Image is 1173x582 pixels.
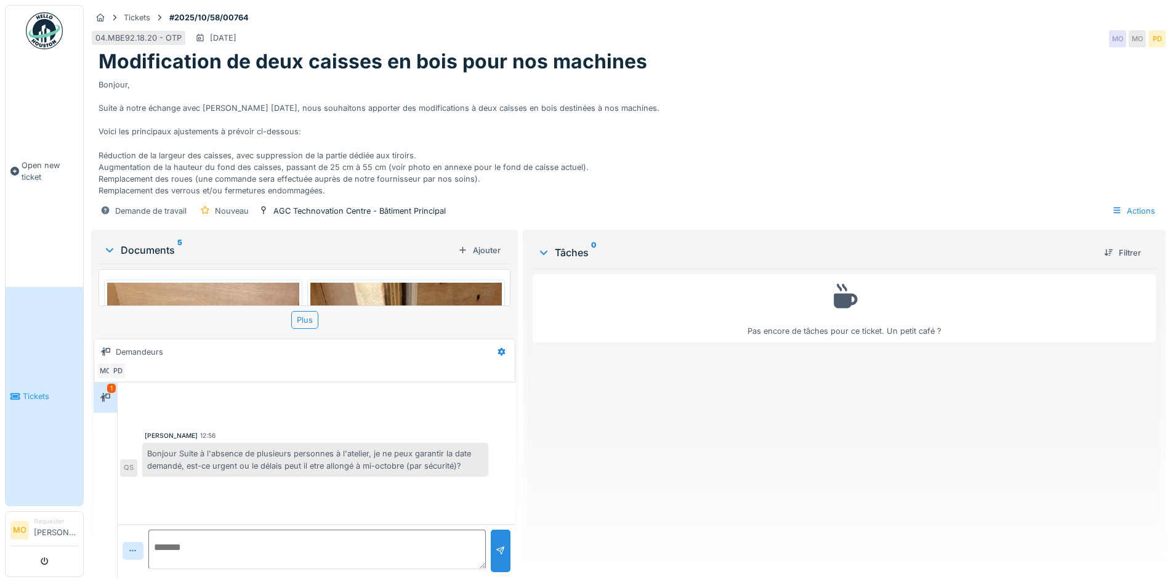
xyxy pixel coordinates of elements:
[142,443,488,476] div: Bonjour Suite à l'absence de plusieurs personnes à l'atelier, je ne peux garantir la date demandé...
[34,517,78,543] li: [PERSON_NAME]
[453,242,506,259] div: Ajouter
[109,362,126,379] div: PD
[164,12,254,23] strong: #2025/10/58/00764
[1129,30,1146,47] div: MO
[6,287,83,506] a: Tickets
[103,243,453,257] div: Documents
[97,362,114,379] div: MO
[1106,202,1161,220] div: Actions
[145,431,198,440] div: [PERSON_NAME]
[200,431,216,440] div: 12:56
[1148,30,1166,47] div: PD
[120,459,137,477] div: QS
[310,283,502,538] img: w87xbqw07g8zsjsl26p9vkw0zhtc
[591,245,597,260] sup: 0
[1099,245,1146,261] div: Filtrer
[1109,30,1126,47] div: MO
[124,12,150,23] div: Tickets
[95,32,182,44] div: 04.MBE92.18.20 - OTP
[22,160,78,183] span: Open new ticket
[115,205,187,217] div: Demande de travail
[177,243,182,257] sup: 5
[6,56,83,287] a: Open new ticket
[215,205,249,217] div: Nouveau
[116,346,163,358] div: Demandeurs
[107,384,116,393] div: 1
[291,311,318,329] div: Plus
[10,517,78,546] a: MO Requester[PERSON_NAME]
[34,517,78,526] div: Requester
[99,74,1158,197] div: Bonjour, Suite à notre échange avec [PERSON_NAME] [DATE], nous souhaitons apporter des modificati...
[538,245,1094,260] div: Tâches
[210,32,236,44] div: [DATE]
[541,280,1148,337] div: Pas encore de tâches pour ce ticket. Un petit café ?
[10,521,29,540] li: MO
[26,12,63,49] img: Badge_color-CXgf-gQk.svg
[107,283,299,538] img: pw8tu39w0npxk2e2lucnjikr8wus
[99,50,647,73] h1: Modification de deux caisses en bois pour nos machines
[23,390,78,402] span: Tickets
[273,205,446,217] div: AGC Technovation Centre - Bâtiment Principal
